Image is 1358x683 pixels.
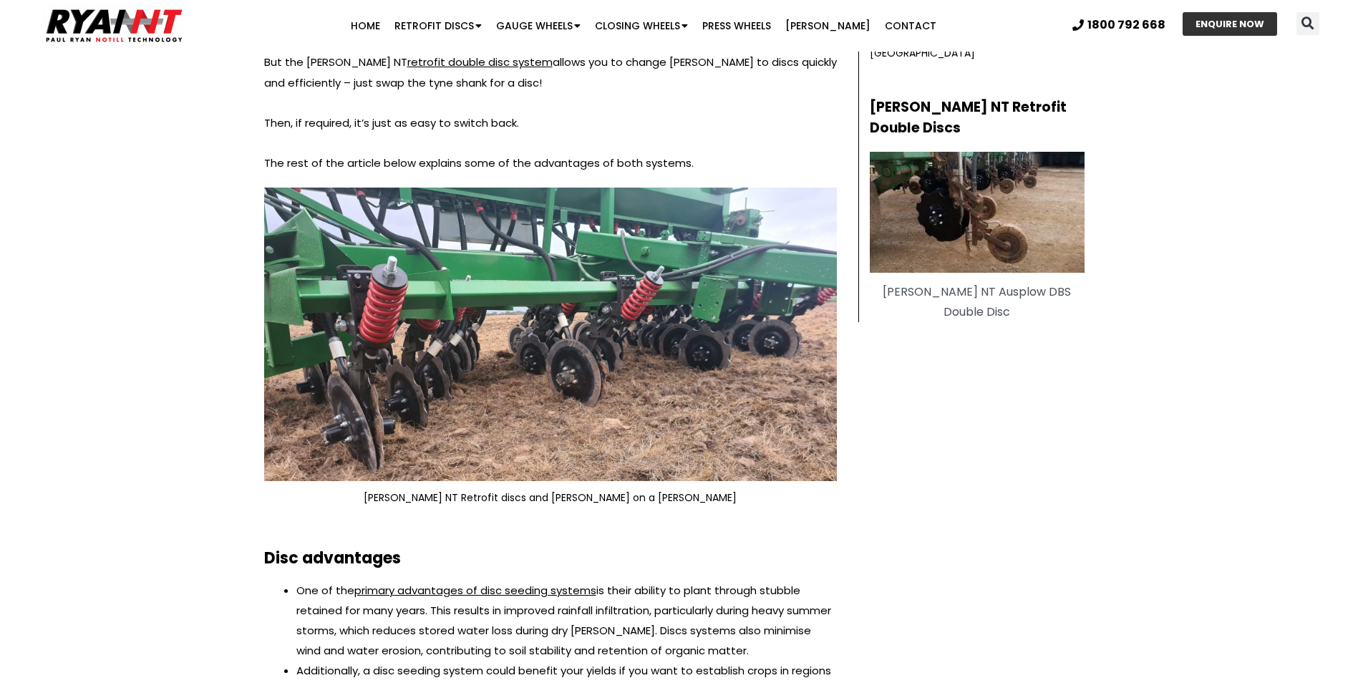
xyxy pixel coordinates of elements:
div: Search [1296,12,1319,35]
p: Then, if required, it’s just as easy to switch back. [264,113,837,133]
img: Ryan NT Retrofit Double Discs [870,152,1085,273]
img: Ryan NT logo [43,4,186,48]
a: primary advantages of disc seeding systems [354,583,596,598]
a: Gauge Wheels [489,11,588,40]
b: Disc advantages [264,547,401,569]
a: retrofit double disc system [407,54,553,69]
a: Home [344,11,387,40]
img: RYAN NT Retrofit discs and tynes on a John Shearer - No-Till Seeder bar [264,188,837,481]
span: 1800 792 668 [1087,19,1165,31]
span: ENQUIRE NOW [1195,19,1264,29]
p: The rest of the article below explains some of the advantages of both systems. [264,153,837,173]
a: Closing Wheels [588,11,695,40]
a: ENQUIRE NOW [1183,12,1277,36]
a: Retrofit Discs [387,11,489,40]
p: [PERSON_NAME] NT Retrofit discs and [PERSON_NAME] on a [PERSON_NAME] [264,488,837,508]
a: 1800 792 668 [1072,19,1165,31]
figcaption: [PERSON_NAME] NT Ausplow DBS Double Disc [870,282,1085,322]
a: Contact [878,11,944,40]
a: [PERSON_NAME] [778,11,878,40]
p: But the [PERSON_NAME] NT allows you to change [PERSON_NAME] to discs quickly and efficiently – ju... [264,52,837,92]
a: Press Wheels [695,11,778,40]
h2: [PERSON_NAME] NT Retrofit Double Discs [870,97,1102,138]
nav: Menu [263,11,1024,40]
li: One of the is their ability to plant through stubble retained for many years. This results in imp... [296,581,837,661]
